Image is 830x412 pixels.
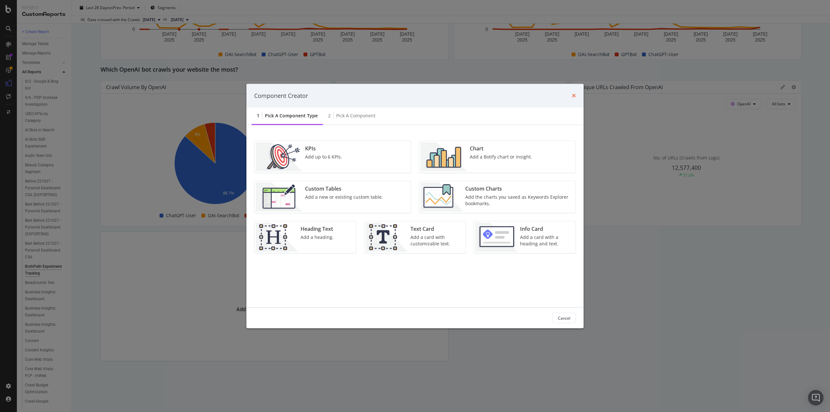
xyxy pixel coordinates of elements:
div: Info Card [520,225,572,233]
div: modal [246,84,584,328]
div: Add a card with a heading and text. [520,234,572,247]
img: CzM_nd8v.png [256,182,302,212]
div: times [572,91,576,100]
div: KPIs [305,145,342,152]
img: CtJ9-kHf.png [256,223,298,252]
div: Cancel [558,315,570,321]
div: Add a new or existing custom table. [305,194,383,200]
div: Heading Text [301,225,334,233]
div: Custom Charts [465,185,572,193]
div: 2 [328,112,331,119]
div: Text Card [410,225,462,233]
div: Pick a Component type [265,112,318,119]
div: Chart [470,145,532,152]
img: __UUOcd1.png [256,142,302,171]
div: 1 [257,112,259,119]
div: Component Creator [254,91,308,100]
img: 9fcGIRyhgxRLRpur6FCk681sBQ4rDmX99LnU5EkywwAAAAAElFTkSuQmCC [475,223,517,252]
img: BHjNRGjj.png [421,142,467,171]
div: Pick a Component [336,112,375,119]
div: Add a card with customizable text. [410,234,462,247]
div: Add the charts you saved as Keywords Explorer bookmarks. [465,194,572,207]
div: Custom Tables [305,185,383,193]
button: Cancel [552,313,576,323]
div: Open Intercom Messenger [808,390,824,406]
img: CIPqJSrR.png [366,223,408,252]
div: Add a heading. [301,234,334,241]
img: Chdk0Fza.png [421,182,463,212]
div: Add a Botify chart or insight. [470,154,532,160]
div: Add up to 6 KPIs. [305,154,342,160]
